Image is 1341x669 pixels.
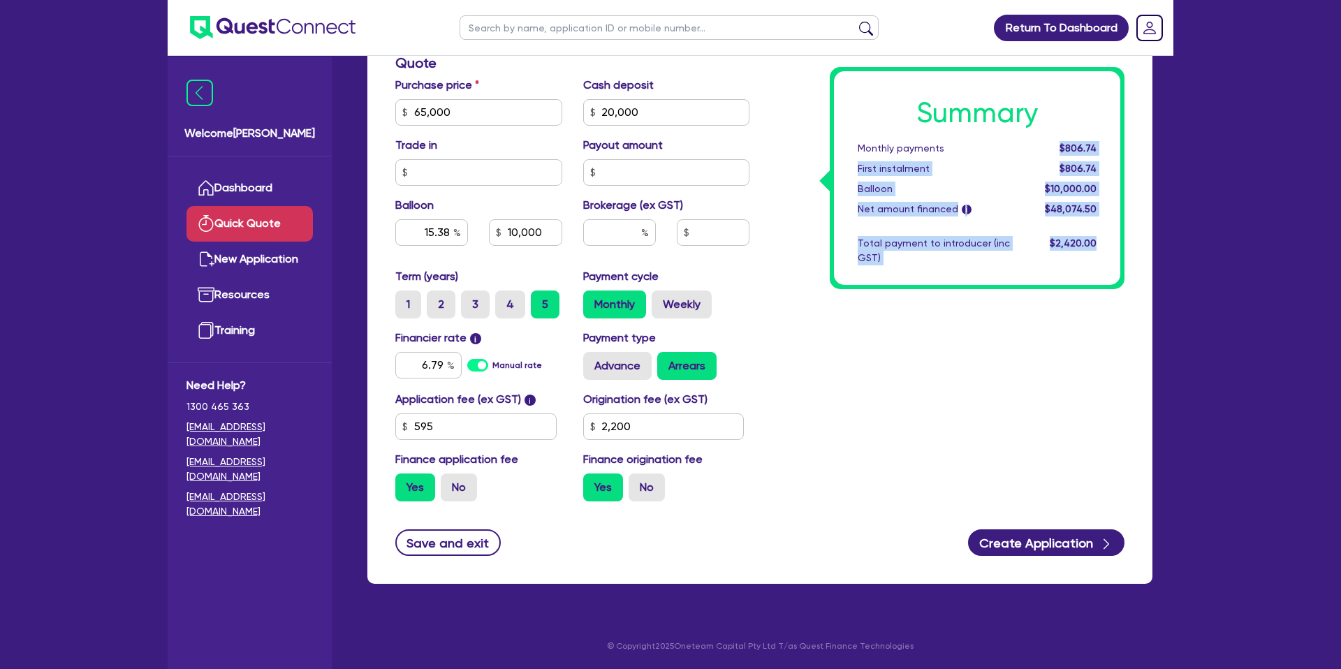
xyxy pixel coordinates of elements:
label: No [629,473,665,501]
label: Finance origination fee [583,451,703,468]
span: i [470,333,481,344]
label: 3 [461,291,490,318]
span: Need Help? [186,377,313,394]
a: Resources [186,277,313,313]
label: Payment type [583,330,656,346]
label: Balloon [395,197,434,214]
span: i [525,395,536,406]
span: $806.74 [1060,163,1097,174]
label: Payment cycle [583,268,659,285]
div: Net amount financed [847,202,1020,216]
label: Yes [395,473,435,501]
label: Brokerage (ex GST) [583,197,683,214]
label: Term (years) [395,268,458,285]
label: Payout amount [583,137,663,154]
a: [EMAIL_ADDRESS][DOMAIN_NAME] [186,490,313,519]
label: Financier rate [395,330,481,346]
p: © Copyright 2025 Oneteam Capital Pty Ltd T/as Quest Finance Technologies [358,640,1162,652]
img: icon-menu-close [186,80,213,106]
a: [EMAIL_ADDRESS][DOMAIN_NAME] [186,420,313,449]
label: Origination fee (ex GST) [583,391,708,408]
a: Dropdown toggle [1131,10,1168,46]
h3: Quote [395,54,749,71]
img: quest-connect-logo-blue [190,16,356,39]
label: Monthly [583,291,646,318]
label: Purchase price [395,77,479,94]
span: i [962,205,972,215]
a: New Application [186,242,313,277]
label: 2 [427,291,455,318]
a: [EMAIL_ADDRESS][DOMAIN_NAME] [186,455,313,484]
button: Create Application [968,529,1124,556]
span: 1300 465 363 [186,399,313,414]
label: Arrears [657,352,717,380]
img: resources [198,286,214,303]
span: $10,000.00 [1045,183,1097,194]
label: Yes [583,473,623,501]
label: Advance [583,352,652,380]
span: Welcome [PERSON_NAME] [184,125,315,142]
span: $806.74 [1060,142,1097,154]
label: No [441,473,477,501]
label: Trade in [395,137,437,154]
img: training [198,322,214,339]
div: Monthly payments [847,141,1020,156]
div: First instalment [847,161,1020,176]
label: 5 [531,291,559,318]
button: Save and exit [395,529,501,556]
a: Training [186,313,313,348]
label: Cash deposit [583,77,654,94]
label: 4 [495,291,525,318]
a: Return To Dashboard [994,15,1129,41]
h1: Summary [858,96,1097,130]
label: Application fee (ex GST) [395,391,521,408]
a: Quick Quote [186,206,313,242]
div: Total payment to introducer (inc GST) [847,236,1020,265]
label: 1 [395,291,421,318]
img: quick-quote [198,215,214,232]
label: Finance application fee [395,451,518,468]
span: $48,074.50 [1045,203,1097,214]
img: new-application [198,251,214,267]
label: Manual rate [492,359,542,372]
span: $2,420.00 [1050,237,1097,249]
label: Weekly [652,291,712,318]
div: Balloon [847,182,1020,196]
a: Dashboard [186,170,313,206]
input: Search by name, application ID or mobile number... [460,15,879,40]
